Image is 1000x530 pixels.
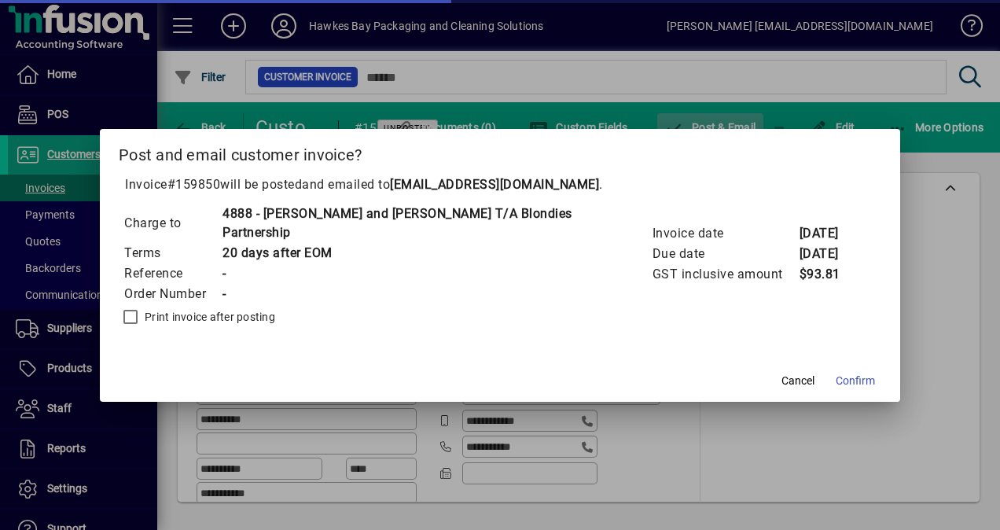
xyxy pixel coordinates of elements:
button: Cancel [773,367,823,396]
td: - [222,284,598,304]
td: GST inclusive amount [652,264,799,285]
td: 4888 - [PERSON_NAME] and [PERSON_NAME] T/A Blondies Partnership [222,204,598,243]
td: Reference [123,263,222,284]
h2: Post and email customer invoice? [100,129,900,175]
td: [DATE] [799,244,862,264]
td: 20 days after EOM [222,243,598,263]
td: Invoice date [652,223,799,244]
p: Invoice will be posted . [119,175,881,194]
td: - [222,263,598,284]
td: Due date [652,244,799,264]
td: Charge to [123,204,222,243]
span: #159850 [167,177,221,192]
span: Confirm [836,373,875,389]
span: Cancel [781,373,814,389]
b: [EMAIL_ADDRESS][DOMAIN_NAME] [390,177,599,192]
td: Order Number [123,284,222,304]
label: Print invoice after posting [142,309,275,325]
td: $93.81 [799,264,862,285]
button: Confirm [829,367,881,396]
td: [DATE] [799,223,862,244]
td: Terms [123,243,222,263]
span: and emailed to [302,177,599,192]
